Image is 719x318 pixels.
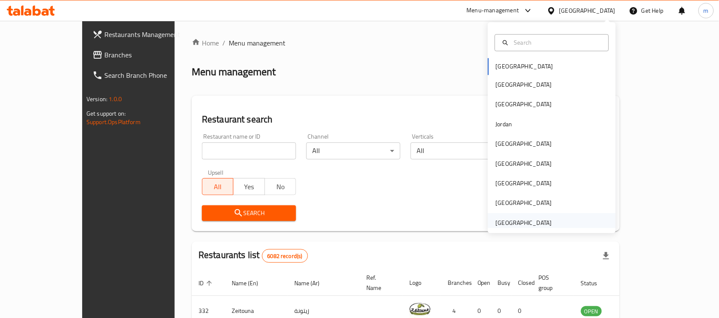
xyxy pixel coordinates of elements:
[233,178,265,195] button: Yes
[496,159,552,168] div: [GEOGRAPHIC_DATA]
[198,249,308,263] h2: Restaurants list
[512,270,532,296] th: Closed
[192,38,219,48] a: Home
[192,65,276,79] h2: Menu management
[496,100,552,109] div: [GEOGRAPHIC_DATA]
[496,139,552,149] div: [GEOGRAPHIC_DATA]
[206,181,230,193] span: All
[86,65,202,85] a: Search Branch Phone
[262,252,308,260] span: 6082 record(s)
[86,94,107,105] span: Version:
[581,307,602,316] span: OPEN
[86,116,141,128] a: Support.OpsPlatform
[496,119,512,129] div: Jordan
[581,278,609,288] span: Status
[496,218,552,227] div: [GEOGRAPHIC_DATA]
[262,249,308,263] div: Total records count
[86,45,202,65] a: Branches
[559,6,615,15] div: [GEOGRAPHIC_DATA]
[222,38,225,48] li: /
[441,270,471,296] th: Branches
[294,278,331,288] span: Name (Ar)
[198,278,215,288] span: ID
[104,50,196,60] span: Branches
[209,208,289,219] span: Search
[306,142,400,159] div: All
[403,270,441,296] th: Logo
[86,24,202,45] a: Restaurants Management
[511,38,604,47] input: Search
[229,38,285,48] span: Menu management
[471,270,491,296] th: Open
[411,142,505,159] div: All
[539,273,564,293] span: POS group
[366,273,392,293] span: Ref. Name
[104,29,196,40] span: Restaurants Management
[232,278,269,288] span: Name (En)
[496,199,552,208] div: [GEOGRAPHIC_DATA]
[192,38,620,48] nav: breadcrumb
[202,142,296,159] input: Search for restaurant name or ID..
[202,178,233,195] button: All
[491,270,512,296] th: Busy
[265,178,296,195] button: No
[202,205,296,221] button: Search
[704,6,709,15] span: m
[268,181,293,193] span: No
[496,179,552,188] div: [GEOGRAPHIC_DATA]
[202,113,610,126] h2: Restaurant search
[104,70,196,80] span: Search Branch Phone
[237,181,261,193] span: Yes
[208,170,224,176] label: Upsell
[109,94,122,105] span: 1.0.0
[86,108,126,119] span: Get support on:
[596,246,616,266] div: Export file
[467,6,519,16] div: Menu-management
[496,80,552,90] div: [GEOGRAPHIC_DATA]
